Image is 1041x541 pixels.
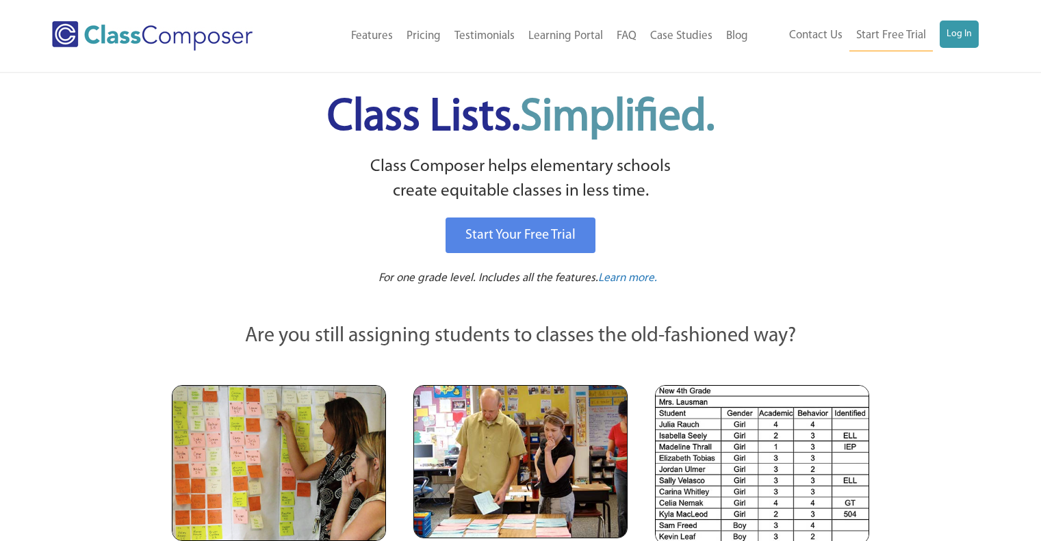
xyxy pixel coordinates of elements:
a: FAQ [610,21,643,51]
span: Learn more. [598,272,657,284]
a: Start Free Trial [849,21,933,51]
a: Learn more. [598,270,657,287]
a: Blog [719,21,755,51]
a: Start Your Free Trial [446,217,595,253]
img: Class Composer [52,21,253,51]
a: Features [344,21,400,51]
a: Case Studies [643,21,719,51]
span: Simplified. [520,96,715,140]
span: Class Lists. [327,96,715,140]
a: Testimonials [448,21,522,51]
a: Contact Us [782,21,849,51]
img: Blue and Pink Paper Cards [413,385,628,538]
p: Are you still assigning students to classes the old-fashioned way? [172,321,870,352]
span: For one grade level. Includes all the features. [378,272,598,284]
a: Pricing [400,21,448,51]
a: Learning Portal [522,21,610,51]
nav: Header Menu [755,21,979,51]
a: Log In [940,21,979,48]
img: Teachers Looking at Sticky Notes [172,385,386,541]
span: Start Your Free Trial [465,228,576,242]
nav: Header Menu [296,21,754,51]
p: Class Composer helps elementary schools create equitable classes in less time. [170,155,872,204]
